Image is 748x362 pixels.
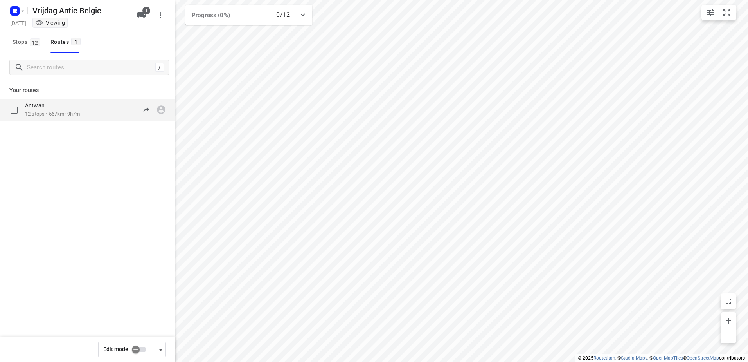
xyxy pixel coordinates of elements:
span: Progress (0%) [192,12,230,19]
p: 12 stops • 567km • 9h7m [25,110,80,118]
button: Fit zoom [719,5,735,20]
a: Routetitan [593,355,615,361]
p: 0/12 [276,10,290,20]
div: Progress (0%)0/12 [185,5,312,25]
span: Select [6,102,22,118]
span: 12 [30,38,40,46]
a: OpenMapTiles [653,355,683,361]
button: More [153,7,168,23]
span: 1 [71,38,81,45]
div: Routes [50,37,83,47]
div: Driver app settings [156,344,165,354]
button: 1 [134,7,149,23]
span: 1 [142,7,150,14]
a: Stadia Maps [621,355,647,361]
div: / [155,63,164,72]
button: Map settings [703,5,719,20]
input: Search routes [27,62,155,74]
p: Antwan [25,102,49,109]
a: OpenStreetMap [687,355,719,361]
p: Your routes [9,86,166,94]
div: You are currently in view mode. To make any changes, go to edit project. [35,19,65,27]
span: Edit mode [103,346,128,352]
button: Share route [138,102,154,118]
span: Route unassigned [153,102,169,118]
li: © 2025 , © , © © contributors [578,355,745,361]
div: small contained button group [701,5,736,20]
span: Stops [13,37,43,47]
